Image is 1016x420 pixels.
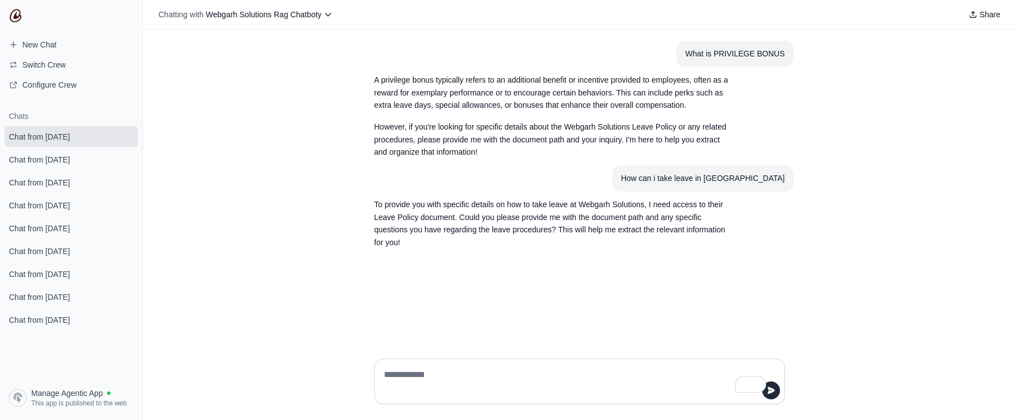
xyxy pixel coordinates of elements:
[676,41,793,67] section: User message
[374,74,731,112] p: A privilege bonus typically refers to an additional benefit or incentive provided to employees, o...
[9,154,70,165] span: Chat from [DATE]
[374,198,731,249] p: To provide you with specific details on how to take leave at Webgarh Solutions, I need access to ...
[4,172,138,193] a: Chat from [DATE]
[980,9,1000,20] span: Share
[4,76,138,94] a: Configure Crew
[4,241,138,261] a: Chat from [DATE]
[4,218,138,238] a: Chat from [DATE]
[4,149,138,170] a: Chat from [DATE]
[382,366,771,397] textarea: To enrich screen reader interactions, please activate Accessibility in Grammarly extension settings
[9,131,70,142] span: Chat from [DATE]
[4,264,138,284] a: Chat from [DATE]
[22,79,76,90] span: Configure Crew
[9,9,22,22] img: CrewAI Logo
[9,177,70,188] span: Chat from [DATE]
[374,121,731,159] p: However, if you're looking for specific details about the Webgarh Solutions Leave Policy or any r...
[31,388,103,399] span: Manage Agentic App
[9,200,70,211] span: Chat from [DATE]
[612,165,794,192] section: User message
[4,126,138,147] a: Chat from [DATE]
[4,287,138,307] a: Chat from [DATE]
[22,59,66,70] span: Switch Crew
[9,314,70,326] span: Chat from [DATE]
[206,10,322,19] span: Webgarh Solutions Rag Chatboty
[365,67,740,165] section: Response
[4,309,138,330] a: Chat from [DATE]
[4,195,138,216] a: Chat from [DATE]
[4,384,138,411] a: Manage Agentic App This app is published to the web
[964,7,1005,22] button: Share
[4,36,138,54] a: New Chat
[9,269,70,280] span: Chat from [DATE]
[154,7,337,22] button: Chatting with Webgarh Solutions Rag Chatboty
[9,292,70,303] span: Chat from [DATE]
[365,192,740,256] section: Response
[22,39,56,50] span: New Chat
[158,9,204,20] span: Chatting with
[4,56,138,74] button: Switch Crew
[31,399,127,408] span: This app is published to the web
[9,246,70,257] span: Chat from [DATE]
[9,223,70,234] span: Chat from [DATE]
[621,172,785,185] div: How can i take leave in [GEOGRAPHIC_DATA]
[685,47,784,60] div: What is PRIVILEGE BONUS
